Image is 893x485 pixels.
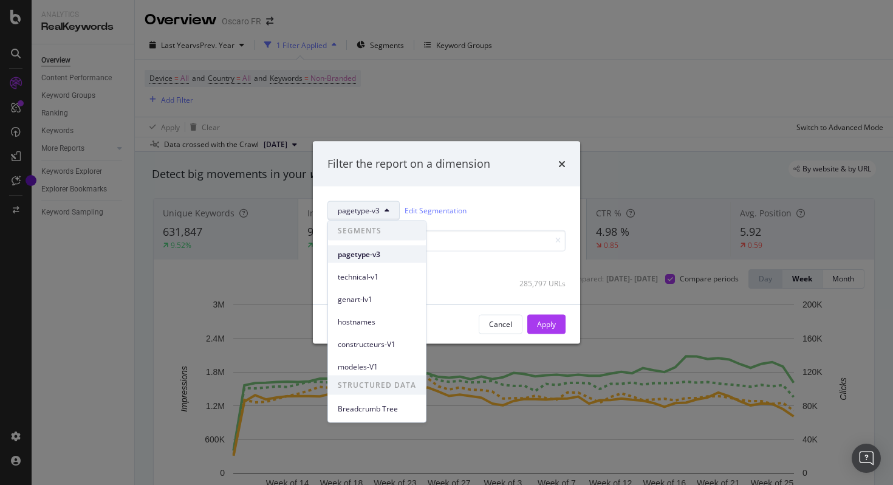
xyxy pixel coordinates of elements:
div: 285,797 URLs [506,278,566,289]
span: SEGMENTS [328,221,426,241]
span: genart-lv1 [338,294,416,304]
span: modeles-V1 [338,361,416,372]
span: technical-v1 [338,271,416,282]
span: pagetype-v3 [338,249,416,260]
button: Apply [527,314,566,334]
span: pagetype-v3 [338,205,380,216]
span: hostnames [338,316,416,327]
button: Cancel [479,314,522,334]
button: pagetype-v3 [327,201,400,220]
span: constructeurs-V1 [338,339,416,349]
div: modal [313,142,580,344]
div: Apply [537,319,556,329]
div: Cancel [489,319,512,329]
input: Search [327,230,566,251]
div: times [558,156,566,172]
a: Edit Segmentation [405,204,467,217]
div: Open Intercom Messenger [852,444,881,473]
div: Select all data available [327,261,566,271]
span: STRUCTURED DATA [328,376,426,395]
div: Filter the report on a dimension [327,156,490,172]
span: Breadcrumb Tree [338,403,416,414]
